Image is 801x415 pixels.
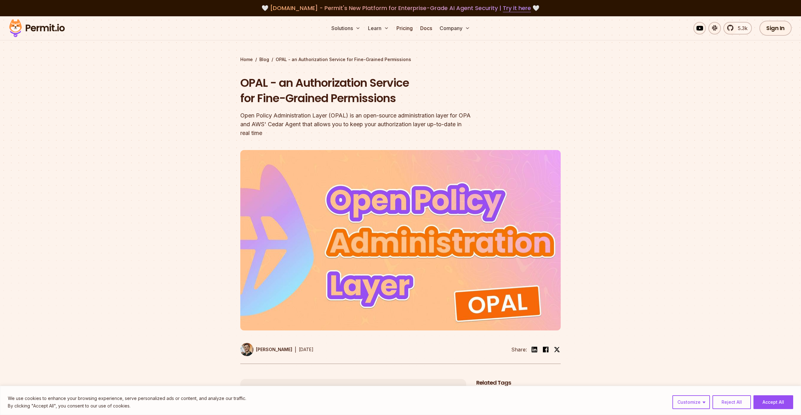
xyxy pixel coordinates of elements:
[240,343,292,356] a: [PERSON_NAME]
[8,402,246,410] p: By clicking "Accept All", you consent to our use of cookies.
[672,395,710,409] button: Customize
[329,22,363,34] button: Solutions
[365,22,391,34] button: Learn
[240,111,481,137] div: Open Policy Administration Layer (OPAL) is an open-source administration layer for OPA and AWS' C...
[240,75,481,106] h1: OPAL - an Authorization Service for Fine-Grained Permissions
[734,24,747,32] span: 5.3k
[240,56,253,63] a: Home
[259,56,269,63] a: Blog
[240,150,561,330] img: OPAL - an Authorization Service for Fine-Grained Permissions
[712,395,751,409] button: Reject All
[394,22,415,34] a: Pricing
[753,395,793,409] button: Accept All
[240,379,466,400] button: Table of Contents
[15,4,786,13] div: 🤍 🤍
[418,22,435,34] a: Docs
[270,4,531,12] span: [DOMAIN_NAME] - Permit's New Platform for Enterprise-Grade AI Agent Security |
[542,346,549,353] img: facebook
[240,343,253,356] img: Daniel Bass
[531,346,538,353] img: linkedin
[723,22,752,34] a: 5.3k
[437,22,472,34] button: Company
[8,395,246,402] p: We use cookies to enhance your browsing experience, serve personalized ads or content, and analyz...
[759,21,792,36] a: Sign In
[295,346,296,353] div: |
[299,347,314,352] time: [DATE]
[476,379,561,387] h2: Related Tags
[6,18,68,39] img: Permit logo
[256,346,292,353] p: [PERSON_NAME]
[511,346,527,353] li: Share:
[554,346,560,353] img: twitter
[247,385,295,394] span: Table of Contents
[240,56,561,63] div: / /
[503,4,531,12] a: Try it here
